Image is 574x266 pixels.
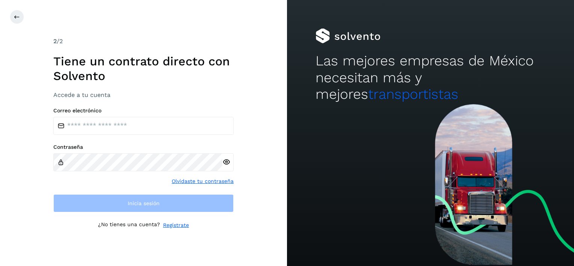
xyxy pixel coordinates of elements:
label: Contraseña [53,144,234,150]
span: Inicia sesión [128,201,160,206]
span: transportistas [368,86,458,102]
h2: Las mejores empresas de México necesitan más y mejores [316,53,545,103]
button: Inicia sesión [53,194,234,212]
span: 2 [53,38,57,45]
h1: Tiene un contrato directo con Solvento [53,54,234,83]
a: Regístrate [163,221,189,229]
h3: Accede a tu cuenta [53,91,234,98]
label: Correo electrónico [53,107,234,114]
a: Olvidaste tu contraseña [172,177,234,185]
div: /2 [53,37,234,46]
p: ¿No tienes una cuenta? [98,221,160,229]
